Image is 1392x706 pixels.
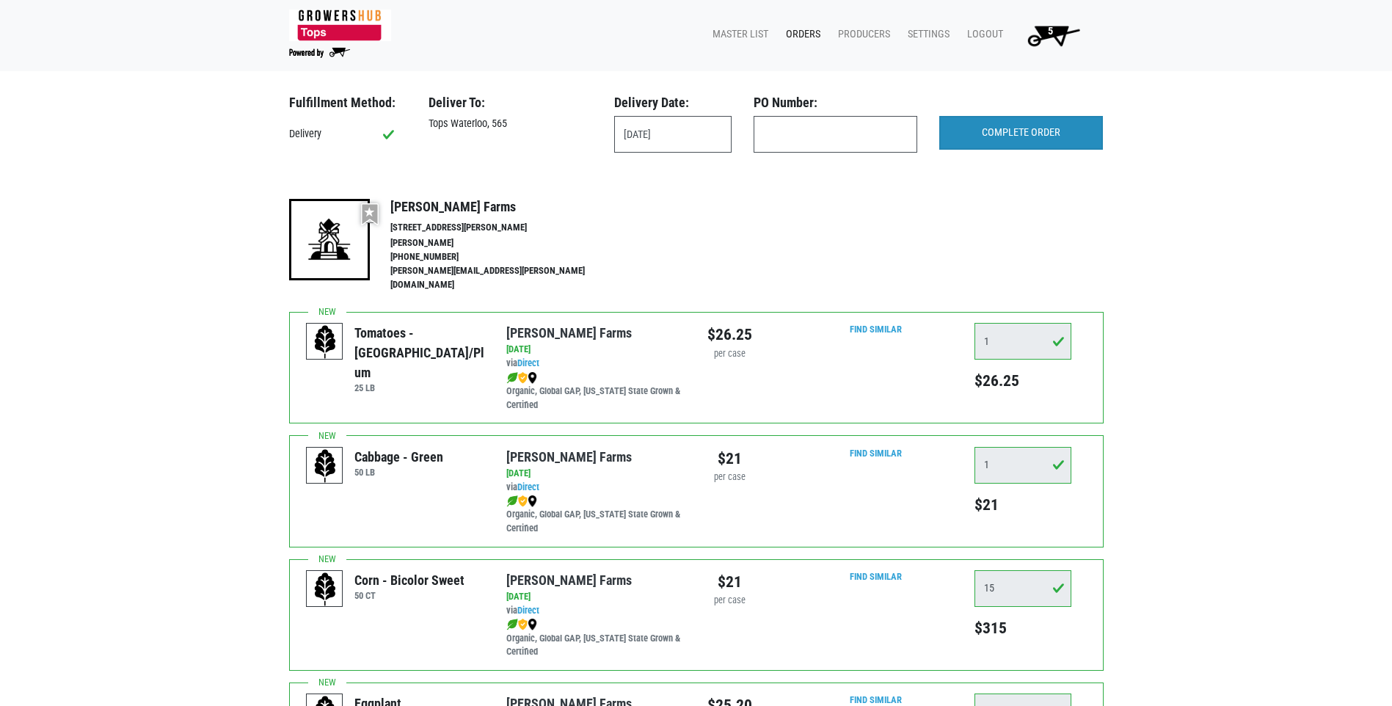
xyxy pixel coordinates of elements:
[429,95,592,111] h3: Deliver To:
[974,619,1071,638] h5: $315
[1048,25,1053,37] span: 5
[850,571,902,582] a: Find Similar
[506,371,685,412] div: Organic, Global GAP, [US_STATE] State Grown & Certified
[390,199,616,215] h4: [PERSON_NAME] Farms
[517,481,539,492] a: Direct
[517,605,539,616] a: Direct
[506,481,685,495] div: via
[506,494,685,536] div: Organic, Global GAP, [US_STATE] State Grown & Certified
[418,116,603,132] div: Tops Waterloo, 565
[701,21,774,48] a: Master List
[1009,21,1092,50] a: 5
[517,357,539,368] a: Direct
[354,467,443,478] h6: 50 LB
[390,221,616,235] li: [STREET_ADDRESS][PERSON_NAME]
[955,21,1009,48] a: Logout
[390,236,616,250] li: [PERSON_NAME]
[707,470,752,484] div: per case
[754,95,917,111] h3: PO Number:
[506,495,518,507] img: leaf-e5c59151409436ccce96b2ca1b28e03c.png
[506,572,632,588] a: [PERSON_NAME] Farms
[707,347,752,361] div: per case
[518,495,528,507] img: safety-e55c860ca8c00a9c171001a62a92dabd.png
[707,447,752,470] div: $21
[307,571,343,608] img: placeholder-variety-43d6402dacf2d531de610a020419775a.svg
[506,618,685,660] div: Organic, Global GAP, [US_STATE] State Grown & Certified
[390,250,616,264] li: [PHONE_NUMBER]
[1021,21,1086,50] img: Cart
[354,590,464,601] h6: 50 CT
[506,325,632,341] a: [PERSON_NAME] Farms
[289,95,407,111] h3: Fulfillment Method:
[528,372,537,384] img: map_marker-0e94453035b3232a4d21701695807de9.png
[506,619,518,630] img: leaf-e5c59151409436ccce96b2ca1b28e03c.png
[707,594,752,608] div: per case
[826,21,896,48] a: Producers
[774,21,826,48] a: Orders
[974,323,1071,360] input: Qty
[528,495,537,507] img: map_marker-0e94453035b3232a4d21701695807de9.png
[354,382,484,393] h6: 25 LB
[289,199,370,280] img: 19-7441ae2ccb79c876ff41c34f3bd0da69.png
[506,467,685,481] div: [DATE]
[307,324,343,360] img: placeholder-variety-43d6402dacf2d531de610a020419775a.svg
[974,495,1071,514] h5: $21
[707,323,752,346] div: $26.25
[707,570,752,594] div: $21
[354,447,443,467] div: Cabbage - Green
[896,21,955,48] a: Settings
[307,448,343,484] img: placeholder-variety-43d6402dacf2d531de610a020419775a.svg
[354,570,464,590] div: Corn - Bicolor Sweet
[974,570,1071,607] input: Qty
[289,10,391,41] img: 279edf242af8f9d49a69d9d2afa010fb.png
[506,343,685,357] div: [DATE]
[939,116,1103,150] input: COMPLETE ORDER
[390,264,616,292] li: [PERSON_NAME][EMAIL_ADDRESS][PERSON_NAME][DOMAIN_NAME]
[506,604,685,618] div: via
[614,116,732,153] input: Select Date
[850,324,902,335] a: Find Similar
[528,619,537,630] img: map_marker-0e94453035b3232a4d21701695807de9.png
[974,371,1071,390] h5: $26.25
[506,357,685,371] div: via
[850,694,902,705] a: Find Similar
[506,372,518,384] img: leaf-e5c59151409436ccce96b2ca1b28e03c.png
[506,590,685,604] div: [DATE]
[289,48,350,58] img: Powered by Big Wheelbarrow
[614,95,732,111] h3: Delivery Date:
[518,619,528,630] img: safety-e55c860ca8c00a9c171001a62a92dabd.png
[354,323,484,382] div: Tomatoes - [GEOGRAPHIC_DATA]/Plum
[974,447,1071,484] input: Qty
[506,449,632,465] a: [PERSON_NAME] Farms
[850,448,902,459] a: Find Similar
[518,372,528,384] img: safety-e55c860ca8c00a9c171001a62a92dabd.png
